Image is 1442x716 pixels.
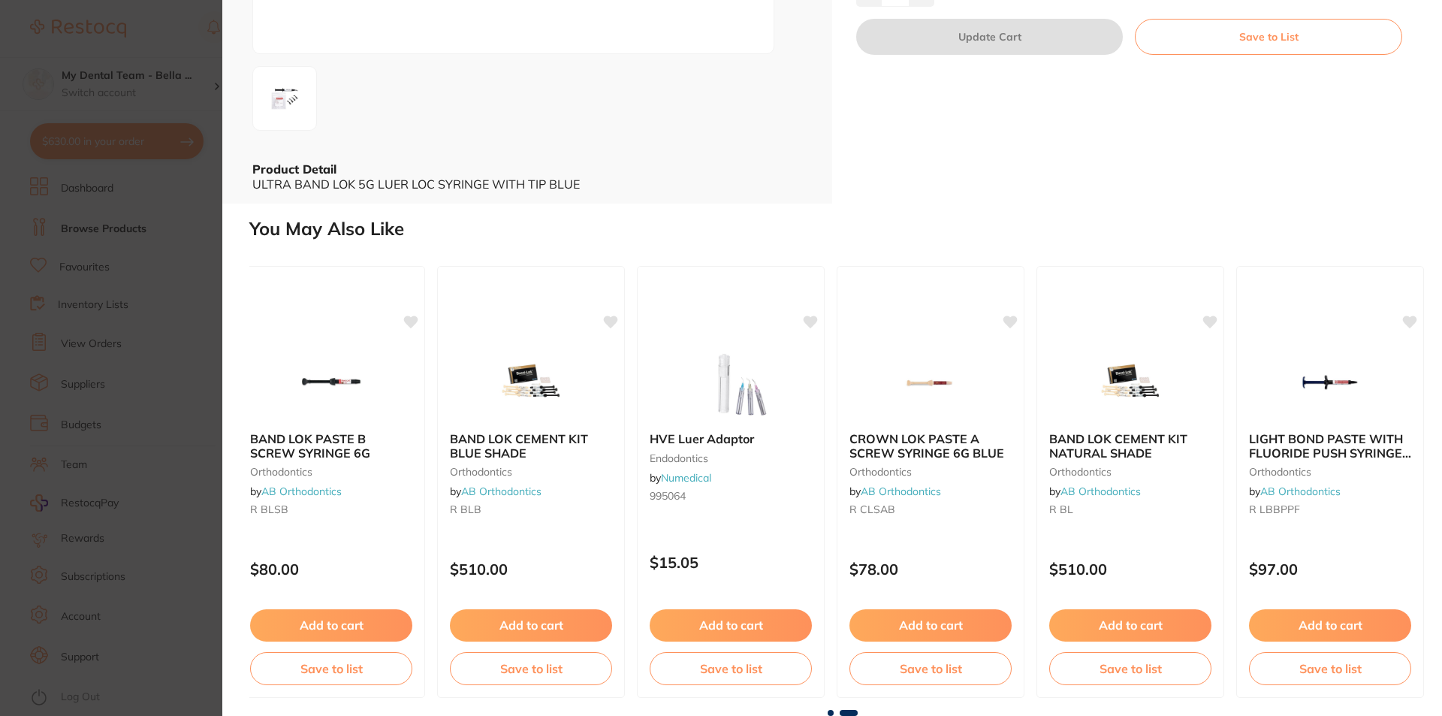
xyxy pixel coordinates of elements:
[882,345,979,420] img: CROWN LOK PASTE A SCREW SYRINGE 6G BLUE
[849,503,1012,515] small: R CLSAB
[450,609,612,641] button: Add to cart
[65,45,267,60] div: Choose a greener path in healthcare!
[1049,466,1211,478] small: orthodontics
[450,503,612,515] small: R BLB
[1081,345,1179,420] img: BAND LOK CEMENT KIT NATURAL SHADE
[650,432,812,446] b: HVE Luer Adaptor
[1135,19,1402,55] button: Save to List
[23,14,278,278] div: message notification from Restocq, Just now. Hi BV, Choose a greener path in healthcare! 🌱Get 20%...
[650,609,812,641] button: Add to cart
[461,485,542,498] a: AB Orthodontics
[65,68,267,156] div: 🌱Get 20% off all RePractice products on Restocq until [DATE]. Simply head to Browse Products and ...
[1249,466,1411,478] small: orthodontics
[65,23,267,38] div: Hi BV,
[482,345,580,420] img: BAND LOK CEMENT KIT BLUE SHADE
[650,452,812,464] small: endodontics
[849,652,1012,685] button: Save to list
[65,23,267,249] div: Message content
[250,560,412,578] p: $80.00
[650,554,812,571] p: $15.05
[849,466,1012,478] small: orthodontics
[856,19,1123,55] button: Update Cart
[1049,652,1211,685] button: Save to list
[250,609,412,641] button: Add to cart
[849,609,1012,641] button: Add to cart
[450,432,612,460] b: BAND LOK CEMENT KIT BLUE SHADE
[34,27,58,51] img: Profile image for Restocq
[250,432,412,460] b: BAND LOK PASTE B SCREW SYRINGE 6G
[65,127,258,154] i: Discount will be applied on the supplier’s end.
[861,485,941,498] a: AB Orthodontics
[1260,485,1341,498] a: AB Orthodontics
[1049,432,1211,460] b: BAND LOK CEMENT KIT NATURAL SHADE
[252,177,802,191] div: ULTRA BAND LOK 5G LUER LOC SYRINGE WITH TIP BLUE
[282,345,380,420] img: BAND LOK PASTE B SCREW SYRINGE 6G
[650,490,812,502] small: 995064
[450,560,612,578] p: $510.00
[261,485,342,498] a: AB Orthodontics
[1060,485,1141,498] a: AB Orthodontics
[252,162,336,177] b: Product Detail
[1249,609,1411,641] button: Add to cart
[450,485,542,498] span: by
[1249,485,1341,498] span: by
[1049,609,1211,641] button: Add to cart
[661,471,711,485] a: Numedical
[650,652,812,685] button: Save to list
[1249,432,1411,460] b: LIGHT BOND PASTE WITH FLUORIDE PUSH SYRINGE 5G BLUE
[1249,560,1411,578] p: $97.00
[250,485,342,498] span: by
[250,466,412,478] small: orthodontics
[849,432,1012,460] b: CROWN LOK PASTE A SCREW SYRINGE 6G BLUE
[258,71,312,125] img: LWpwZw
[1049,560,1211,578] p: $510.00
[1281,345,1379,420] img: LIGHT BOND PASTE WITH FLUORIDE PUSH SYRINGE 5G BLUE
[650,471,711,485] span: by
[849,560,1012,578] p: $78.00
[1249,503,1411,515] small: R LBBPPF
[450,652,612,685] button: Save to list
[65,255,267,268] p: Message from Restocq, sent Just now
[450,466,612,478] small: orthodontics
[250,652,412,685] button: Save to list
[250,503,412,515] small: R BLSB
[1049,503,1211,515] small: R BL
[1249,652,1411,685] button: Save to list
[1049,485,1141,498] span: by
[682,345,780,420] img: HVE Luer Adaptor
[849,485,941,498] span: by
[249,219,1436,240] h2: You May Also Like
